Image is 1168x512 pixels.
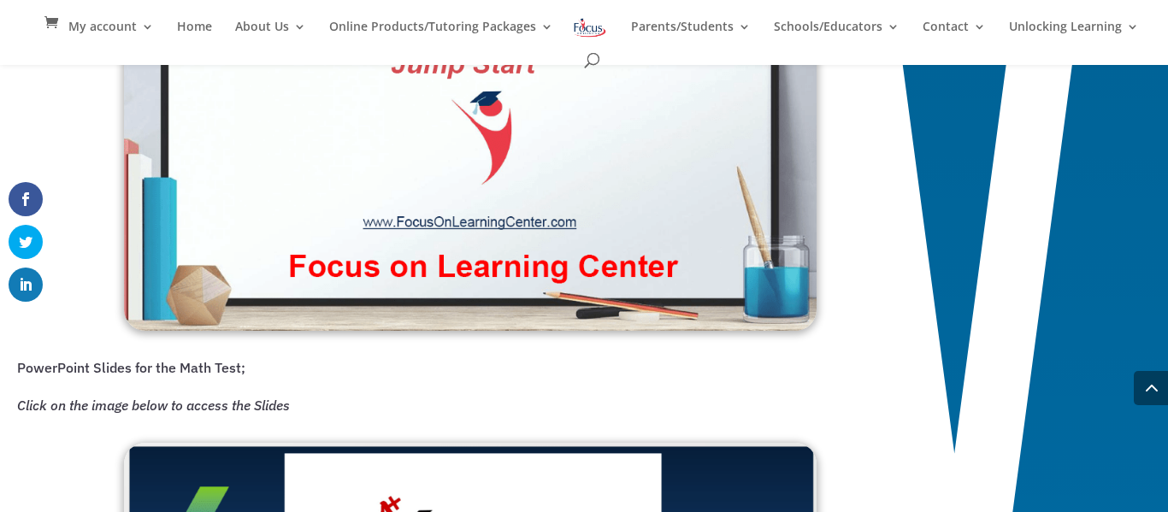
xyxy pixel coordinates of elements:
[923,21,986,50] a: Contact
[17,356,932,393] p: PowerPoint Slides for the Math Test;
[1009,21,1139,50] a: Unlocking Learning
[631,21,751,50] a: Parents/Students
[177,21,212,50] a: Home
[17,397,290,414] em: Click on the image below to access the Slides
[68,21,154,50] a: My account
[235,21,306,50] a: About Us
[124,315,817,335] a: Digital ACT Prep English/Reading Workbook
[774,21,900,50] a: Schools/Educators
[329,21,553,50] a: Online Products/Tutoring Packages
[572,15,608,40] img: Focus on Learning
